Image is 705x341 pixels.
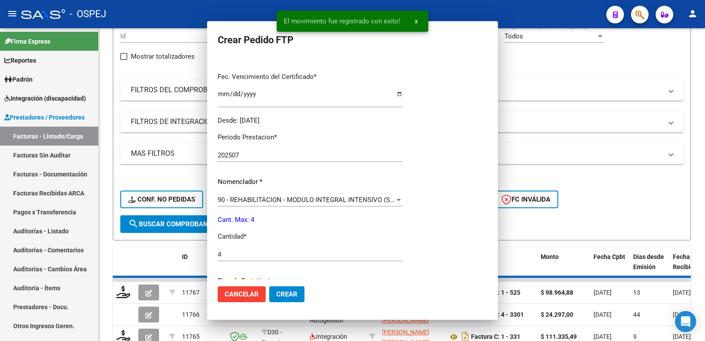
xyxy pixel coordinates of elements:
span: Firma Express [4,37,50,46]
span: Monto [541,253,559,260]
h4: - filtros rápidos Integración - [120,174,683,184]
span: FC Inválida [501,195,550,203]
strong: $ 98.964,88 [541,289,573,296]
span: Prestadores / Proveedores [4,112,85,122]
strong: Factura C: 1 - 331 [471,334,520,341]
span: Fecha Cpbt [594,253,625,260]
span: Fecha Recibido [673,253,698,270]
span: Todos [505,32,523,40]
mat-panel-title: FILTROS DE INTEGRACION [131,117,662,127]
span: 11767 [182,289,200,296]
span: Reportes [4,56,36,65]
span: 11766 [182,311,200,318]
span: - OSPEJ [70,4,106,24]
span: Crear [276,290,297,298]
mat-icon: person [687,8,698,19]
div: Desde: [DATE] [218,116,403,126]
span: Días desde Emisión [633,253,664,270]
span: Mostrar totalizadores [131,51,195,62]
datatable-header-cell: ID [178,247,223,286]
span: Conf. no pedidas [128,195,195,203]
span: [DATE] [594,289,612,296]
button: Crear [269,286,304,302]
strong: $ 111.335,49 [541,333,577,340]
span: 13 [633,289,640,296]
mat-icon: search [128,218,139,229]
div: Open Intercom Messenger [675,311,696,332]
span: Integración (discapacidad) [4,94,86,103]
p: Cantidad [218,232,403,242]
p: Tipo de Emisión * [218,276,403,286]
h2: Crear Pedido FTP [218,32,487,49]
span: 44 [633,311,640,318]
mat-icon: menu [7,8,18,19]
span: 11765 [182,333,200,340]
span: 90 - REHABILITACION - MODULO INTEGRAL INTENSIVO (SEMANAL) [218,196,419,204]
span: [DATE] [673,333,691,340]
span: Buscar Comprobante [128,220,215,228]
strong: $ 24.297,00 [541,311,573,318]
span: [DATE] [673,311,691,318]
span: [DATE] [594,333,612,340]
button: Cancelar [218,286,266,302]
span: Cancelar [225,290,259,298]
mat-panel-title: MAS FILTROS [131,149,662,158]
span: [DATE] [594,311,612,318]
mat-panel-title: FILTROS DEL COMPROBANTE [131,85,662,95]
datatable-header-cell: Monto [537,247,590,286]
span: Integración [310,333,347,340]
datatable-header-cell: Días desde Emisión [630,247,669,286]
p: Nomenclador * [218,177,403,187]
span: [DATE] [673,289,691,296]
p: Fec. Vencimiento del Certificado [218,72,403,82]
span: MUNICIPALIDAD [PERSON_NAME][GEOGRAPHIC_DATA] [382,307,442,334]
span: 9 [633,333,637,340]
p: Cant. Max: 4 [218,215,403,225]
span: x [415,17,418,25]
span: Padrón [4,75,33,84]
span: ID [182,253,188,260]
datatable-header-cell: Fecha Cpbt [590,247,630,286]
p: Periodo Prestacion [218,132,403,142]
span: El movimiento fue registrado con exito! [284,17,400,26]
